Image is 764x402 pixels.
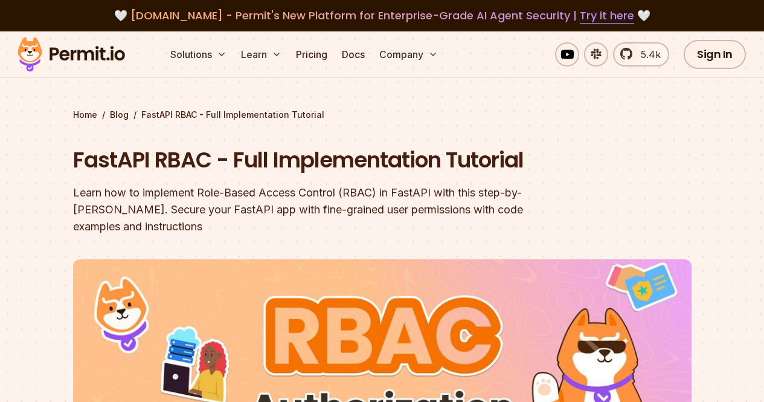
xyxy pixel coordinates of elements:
[110,109,129,121] a: Blog
[165,42,231,66] button: Solutions
[12,34,130,75] img: Permit logo
[374,42,443,66] button: Company
[613,42,669,66] a: 5.4k
[73,109,97,121] a: Home
[29,7,735,24] div: 🤍 🤍
[73,145,537,175] h1: FastAPI RBAC - Full Implementation Tutorial
[73,184,537,235] div: Learn how to implement Role-Based Access Control (RBAC) in FastAPI with this step-by-[PERSON_NAME...
[130,8,634,23] span: [DOMAIN_NAME] - Permit's New Platform for Enterprise-Grade AI Agent Security |
[236,42,286,66] button: Learn
[73,109,692,121] div: / /
[684,40,746,69] a: Sign In
[580,8,634,24] a: Try it here
[634,47,661,62] span: 5.4k
[291,42,332,66] a: Pricing
[337,42,370,66] a: Docs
